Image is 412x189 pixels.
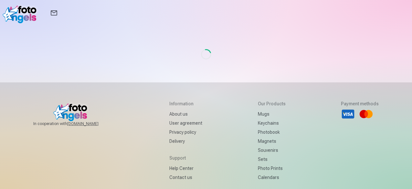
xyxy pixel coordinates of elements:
a: Souvenirs [258,146,286,155]
h5: Support [169,155,202,161]
a: Delivery [169,137,202,146]
img: /v1 [3,3,40,23]
h5: Information [169,100,202,107]
a: User agreement [169,119,202,128]
a: Contact us [169,173,202,182]
li: Mastercard [359,107,373,121]
a: Privacy policy [169,128,202,137]
a: Sets [258,155,286,164]
a: Magnets [258,137,286,146]
a: Calendars [258,173,286,182]
h5: Our products [258,100,286,107]
a: Help Center [169,164,202,173]
a: [DOMAIN_NAME] [67,121,114,126]
span: In cooperation with [33,121,114,126]
h5: Payment methods [341,100,379,107]
a: Mugs [258,110,286,119]
a: Photo prints [258,164,286,173]
a: Keychains [258,119,286,128]
a: Photobook [258,128,286,137]
a: About us [169,110,202,119]
li: Visa [341,107,355,121]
